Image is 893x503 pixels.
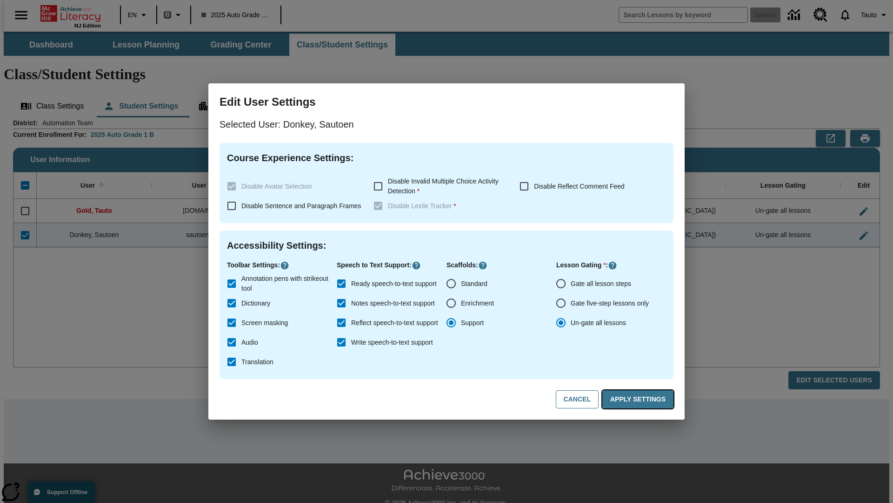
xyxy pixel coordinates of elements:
[571,299,649,308] span: Gate five-step lessons only
[351,338,433,347] span: Write speech-to-text support
[461,318,484,328] span: Support
[241,202,361,210] span: Disable Sentence and Paragraph Frames
[478,261,487,270] button: Click here to know more about
[227,150,666,165] h4: Course Experience Settings :
[227,238,666,253] h4: Accessibility Settings :
[220,95,673,109] h3: Edit User Settings
[368,196,513,216] label: These settings are specific to individual classes. To see these settings or make changes, please ...
[241,274,329,293] span: Annotation pens with strikeout tool
[227,260,337,270] p: Toolbar Settings :
[241,183,312,190] span: Disable Avatar Selection
[222,177,366,196] label: These settings are specific to individual classes. To see these settings or make changes, please ...
[446,260,556,270] p: Scaffolds :
[220,117,673,132] p: Selected User: Donkey, Sautoen
[556,390,599,408] button: Cancel
[351,318,438,328] span: Reflect speech-to-text support
[351,299,435,308] span: Notes speech-to-text support
[388,177,499,195] span: Disable Invalid Multiple Choice Activity Detection
[571,318,626,328] span: Un-gate all lessons
[337,260,446,270] p: Speech to Text Support :
[571,279,631,289] span: Gate all lesson steps
[241,338,258,347] span: Audio
[461,299,494,308] span: Enrichment
[556,260,666,270] p: Lesson Gating :
[351,279,437,289] span: Ready speech-to-text support
[388,202,456,210] span: Disable Lexile Tracker
[602,390,673,408] button: Apply Settings
[280,261,289,270] button: Click here to know more about
[534,183,625,190] span: Disable Reflect Comment Feed
[241,299,270,308] span: Dictionary
[608,261,617,270] button: Click here to know more about
[241,318,288,328] span: Screen masking
[461,279,487,289] span: Standard
[412,261,421,270] button: Click here to know more about
[241,357,273,367] span: Translation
